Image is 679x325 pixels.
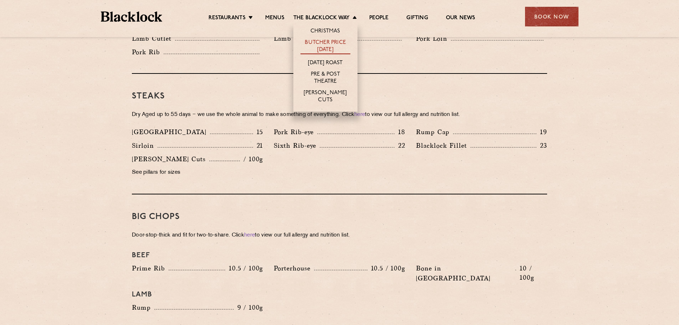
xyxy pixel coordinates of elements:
p: Lamb T-Bone [274,34,320,44]
p: Sirloin [132,141,158,151]
a: Pre & Post Theatre [300,71,350,86]
p: 10.5 / 100g [225,264,263,273]
p: Prime Rib [132,263,169,273]
p: 18 [395,127,405,137]
a: People [369,15,389,22]
a: Menus [265,15,284,22]
p: 9 / 100g [234,303,263,312]
p: Lamb Cutlet [132,34,175,44]
p: 21 [253,141,263,150]
p: 10.5 / 100g [367,264,405,273]
p: See pillars for sizes [132,168,263,178]
p: 22 [395,141,405,150]
p: Sixth Rib-eye [274,141,320,151]
p: 10 / 100g [516,264,547,282]
p: [PERSON_NAME] Cuts [132,154,209,164]
a: Christmas [310,28,340,36]
p: Door-stop-thick and fit for two-to-share. Click to view our full allergy and nutrition list. [132,230,547,240]
p: / 100g [240,154,263,164]
p: Rump [132,303,154,313]
p: Pork Rib [132,47,164,57]
a: Butcher Price [DATE] [300,39,350,54]
p: 23 [536,141,547,150]
p: Blacklock Fillet [416,141,470,151]
img: BL_Textured_Logo-footer-cropped.svg [101,11,163,22]
a: here [354,112,365,117]
h4: Lamb [132,290,547,299]
p: Dry Aged up to 55 days − we use the whole animal to make something of everything. Click to view o... [132,110,547,120]
p: Pork Loin [416,34,451,44]
p: [GEOGRAPHIC_DATA] [132,127,210,137]
p: Rump Cap [416,127,453,137]
a: Gifting [406,15,428,22]
a: The Blacklock Way [293,15,350,22]
div: Book Now [525,7,578,26]
p: Bone in [GEOGRAPHIC_DATA] [416,263,516,283]
a: here [244,233,255,238]
h4: Beef [132,251,547,260]
a: Our News [446,15,475,22]
a: [DATE] Roast [308,60,343,67]
p: 19 [536,127,547,137]
a: [PERSON_NAME] Cuts [300,90,350,105]
a: Restaurants [209,15,246,22]
p: 15 [253,127,263,137]
h3: Steaks [132,92,547,101]
p: Porterhouse [274,263,314,273]
p: Pork Rib-eye [274,127,317,137]
h3: Big Chops [132,212,547,222]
